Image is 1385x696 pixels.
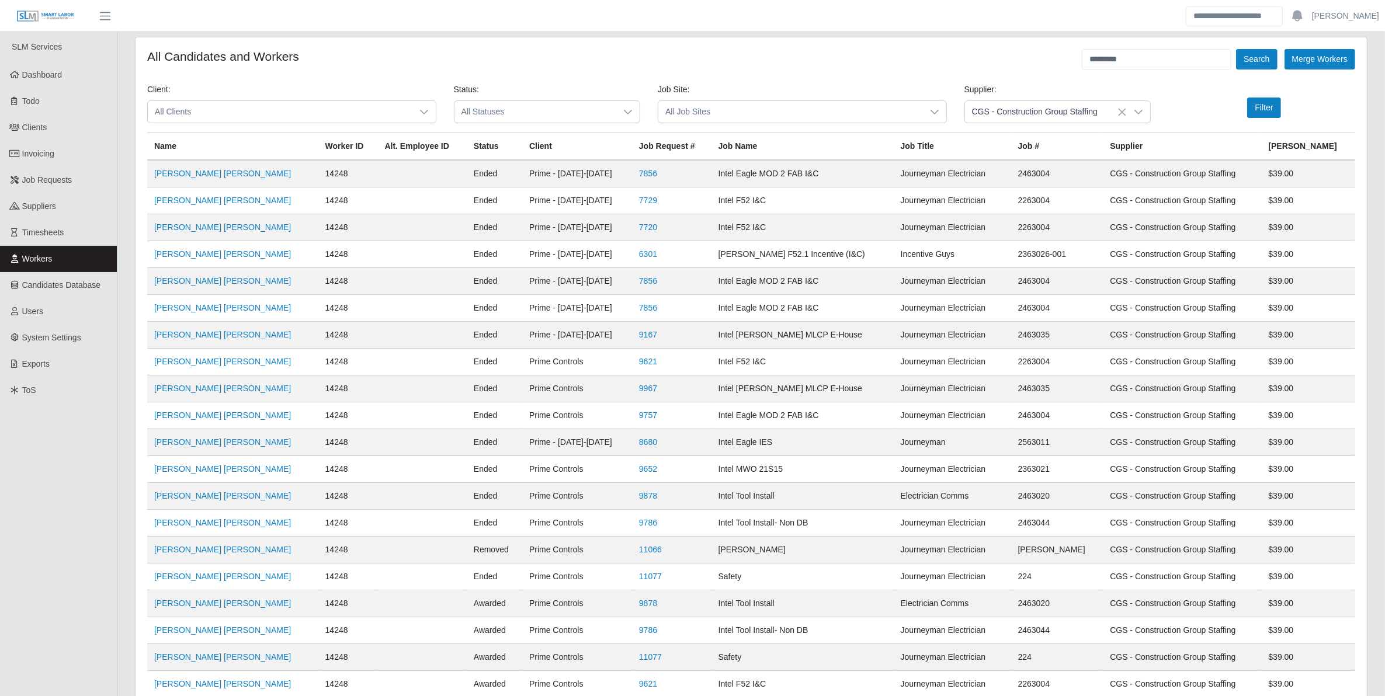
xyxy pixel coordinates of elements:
[1262,510,1355,537] td: $39.00
[154,249,291,259] a: [PERSON_NAME] [PERSON_NAME]
[639,679,657,688] a: 9621
[639,410,657,420] a: 9757
[467,617,522,644] td: awarded
[711,241,894,268] td: [PERSON_NAME] F52.1 Incentive (I&C)
[22,201,56,211] span: Suppliers
[467,429,522,456] td: ended
[1262,483,1355,510] td: $39.00
[147,133,318,161] th: Name
[318,187,378,214] td: 14248
[1103,483,1261,510] td: CGS - Construction Group Staffing
[318,349,378,375] td: 14248
[632,133,711,161] th: Job Request #
[1011,160,1103,187] td: 2463004
[711,187,894,214] td: Intel F52 I&C
[154,410,291,420] a: [PERSON_NAME] [PERSON_NAME]
[658,101,923,123] span: All Job Sites
[1103,456,1261,483] td: CGS - Construction Group Staffing
[522,510,632,537] td: Prime Controls
[154,679,291,688] a: [PERSON_NAME] [PERSON_NAME]
[894,617,1011,644] td: Journeyman Electrician
[522,187,632,214] td: Prime - [DATE]-[DATE]
[154,545,291,554] a: [PERSON_NAME] [PERSON_NAME]
[1103,187,1261,214] td: CGS - Construction Group Staffing
[711,268,894,295] td: Intel Eagle MOD 2 FAB I&C
[467,133,522,161] th: Status
[639,249,657,259] a: 6301
[1103,133,1261,161] th: Supplier
[522,617,632,644] td: Prime Controls
[454,101,617,123] span: All Statuses
[1262,214,1355,241] td: $39.00
[467,456,522,483] td: ended
[318,322,378,349] td: 14248
[1011,187,1103,214] td: 2263004
[467,187,522,214] td: ended
[894,241,1011,268] td: Incentive Guys
[1262,349,1355,375] td: $39.00
[1103,160,1261,187] td: CGS - Construction Group Staffing
[1262,537,1355,563] td: $39.00
[22,385,36,395] span: ToS
[1262,456,1355,483] td: $39.00
[639,464,657,474] a: 9652
[467,375,522,402] td: ended
[1262,617,1355,644] td: $39.00
[1103,590,1261,617] td: CGS - Construction Group Staffing
[467,268,522,295] td: ended
[467,349,522,375] td: ended
[154,330,291,339] a: [PERSON_NAME] [PERSON_NAME]
[711,160,894,187] td: Intel Eagle MOD 2 FAB I&C
[154,572,291,581] a: [PERSON_NAME] [PERSON_NAME]
[894,402,1011,429] td: Journeyman Electrician
[1262,160,1355,187] td: $39.00
[154,625,291,635] a: [PERSON_NAME] [PERSON_NAME]
[639,572,662,581] a: 11077
[154,491,291,500] a: [PERSON_NAME] [PERSON_NAME]
[711,590,894,617] td: Intel Tool Install
[711,295,894,322] td: Intel Eagle MOD 2 FAB I&C
[154,384,291,393] a: [PERSON_NAME] [PERSON_NAME]
[1103,375,1261,402] td: CGS - Construction Group Staffing
[894,537,1011,563] td: Journeyman Electrician
[522,268,632,295] td: Prime - [DATE]-[DATE]
[1011,295,1103,322] td: 2463004
[1285,49,1355,69] button: Merge Workers
[1103,322,1261,349] td: CGS - Construction Group Staffing
[522,133,632,161] th: Client
[1011,133,1103,161] th: Job #
[522,456,632,483] td: Prime Controls
[467,402,522,429] td: ended
[711,510,894,537] td: Intel Tool Install- Non DB
[318,429,378,456] td: 14248
[522,295,632,322] td: Prime - [DATE]-[DATE]
[22,307,44,316] span: Users
[1262,429,1355,456] td: $39.00
[318,268,378,295] td: 14248
[1011,590,1103,617] td: 2463020
[711,133,894,161] th: Job Name
[16,10,75,23] img: SLM Logo
[1262,322,1355,349] td: $39.00
[658,83,689,96] label: Job Site:
[1011,456,1103,483] td: 2363021
[1247,98,1280,118] button: Filter
[467,510,522,537] td: ended
[1262,268,1355,295] td: $39.00
[22,70,63,79] span: Dashboard
[894,133,1011,161] th: Job Title
[1011,322,1103,349] td: 2463035
[894,456,1011,483] td: Journeyman Electrician
[318,590,378,617] td: 14248
[318,617,378,644] td: 14248
[894,160,1011,187] td: Journeyman Electrician
[318,483,378,510] td: 14248
[894,322,1011,349] td: Journeyman Electrician
[1312,10,1379,22] a: [PERSON_NAME]
[154,196,291,205] a: [PERSON_NAME] [PERSON_NAME]
[147,49,299,64] h4: All Candidates and Workers
[467,322,522,349] td: ended
[894,590,1011,617] td: Electrician Comms
[522,160,632,187] td: Prime - [DATE]-[DATE]
[467,241,522,268] td: ended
